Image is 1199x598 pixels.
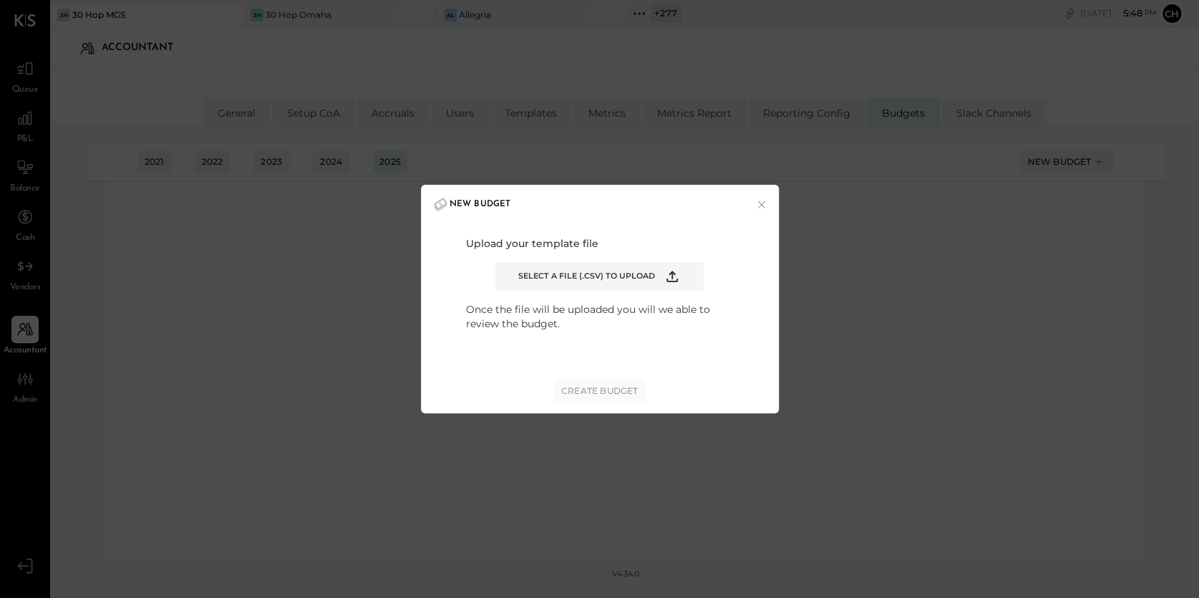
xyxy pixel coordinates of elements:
h2: New Budget [432,196,511,213]
span: Select a file (.csv) to upload [518,271,655,282]
div: Example Modal [421,185,779,413]
p: Upload your template file [466,236,598,251]
button: Create Budget [554,380,646,402]
p: Once the file will be uploaded you will we able to review the budget. [466,302,734,331]
button: × [755,198,768,212]
div: Create Budget [561,385,639,397]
